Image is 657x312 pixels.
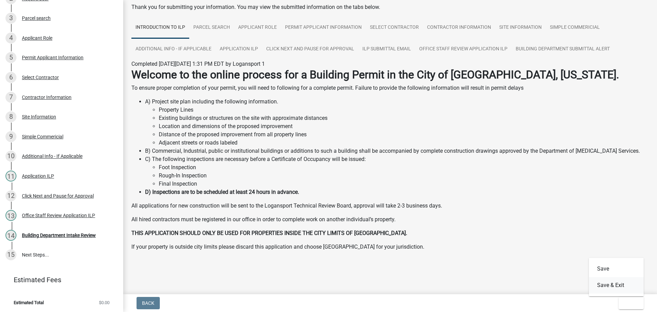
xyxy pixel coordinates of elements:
[131,230,407,236] strong: THIS APPLICATION SHOULD ONLY BE USED FOR PROPERTIES INSIDE THE CITY LIMITS OF [GEOGRAPHIC_DATA].
[131,243,649,251] p: If your property is outside city limits please discard this application and choose [GEOGRAPHIC_DA...
[216,38,262,60] a: Application ILP
[5,249,16,260] div: 15
[5,13,16,24] div: 3
[22,55,83,60] div: Permit Applicant Information
[589,258,644,296] div: Exit
[5,273,112,287] a: Estimated Fees
[142,300,154,306] span: Back
[512,38,614,60] a: Building Department Submittal Alert
[22,154,82,159] div: Additional Info - If Applicable
[131,68,619,81] strong: Welcome to the online process for a Building Permit in the City of [GEOGRAPHIC_DATA], [US_STATE].
[5,190,16,201] div: 12
[262,38,358,60] a: Click Next and Pause for Approval
[159,122,649,130] li: Location and dimensions of the proposed improvement
[5,151,16,162] div: 10
[159,139,649,147] li: Adjacent streets or roads labeled
[495,17,546,39] a: Site Information
[281,17,366,39] a: Permit Applicant Information
[159,114,649,122] li: Existing buildings or structures on the site with approximate distances
[131,17,189,39] a: Introduction to ILP
[234,17,281,39] a: Applicant Role
[5,131,16,142] div: 9
[624,300,634,306] span: Exit
[619,297,644,309] button: Exit
[159,172,649,180] li: Rough-In Inspection
[99,300,109,305] span: $0.00
[131,3,649,11] div: Thank you for submitting your information. You may view the submitted information on the tabs below.
[145,189,299,195] strong: D) Inspections are to be scheduled at least 24 hours in advance.
[131,202,649,210] p: All applications for new construction will be sent to the Logansport Technical Review Board, appr...
[589,277,644,294] button: Save & Exit
[5,210,16,221] div: 13
[131,61,265,67] span: Completed [DATE][DATE] 1:31 PM EDT by Logansport 1
[145,98,649,147] li: A) Project site plan including the following information.
[22,36,52,40] div: Applicant Role
[546,17,604,39] a: Simple Commericial
[358,38,415,60] a: ILP Submittal Email
[5,72,16,83] div: 6
[159,130,649,139] li: Distance of the proposed improvement from all property lines
[145,147,649,155] li: B) Commercial, Industrial, public or institutional buildings or additions to such a building shal...
[159,106,649,114] li: Property Lines
[145,155,649,188] li: C) The following inspections are necessary before a Certificate of Occupancy will be issued:
[5,52,16,63] div: 5
[159,180,649,188] li: Final Inspection
[423,17,495,39] a: Contractor Information
[22,134,63,139] div: Simple Commericial
[22,75,59,80] div: Select Contractor
[366,17,423,39] a: Select Contractor
[22,114,56,119] div: Site Information
[5,33,16,43] div: 4
[131,84,649,92] p: To ensure proper completion of your permit, you will need to following for a complete permit. Fai...
[5,92,16,103] div: 7
[5,171,16,182] div: 11
[159,163,649,172] li: Foot Inspection
[131,38,216,60] a: Additional Info - If Applicable
[22,16,51,21] div: Parcel search
[5,230,16,241] div: 14
[22,233,96,238] div: Building Department Intake Review
[22,194,94,198] div: Click Next and Pause for Approval
[589,261,644,277] button: Save
[22,213,95,218] div: Office Staff Review Application ILP
[14,300,44,305] span: Estimated Total
[189,17,234,39] a: Parcel search
[22,95,72,100] div: Contractor Information
[131,215,649,224] p: All hired contractors must be registered in our office in order to complete work on another indiv...
[415,38,512,60] a: Office Staff Review Application ILP
[5,111,16,122] div: 8
[22,174,54,178] div: Application ILP
[137,297,160,309] button: Back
